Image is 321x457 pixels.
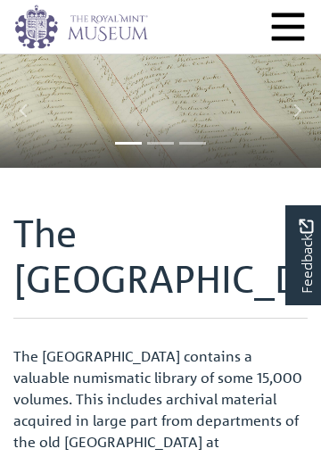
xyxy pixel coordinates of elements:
[295,220,317,294] span: Feedback
[285,205,321,305] a: Would you like to provide feedback?
[13,211,308,319] h1: The [GEOGRAPHIC_DATA]
[14,4,148,49] img: logo_wide.png
[269,8,307,46] button: Menu
[273,54,321,168] a: Move to next slideshow image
